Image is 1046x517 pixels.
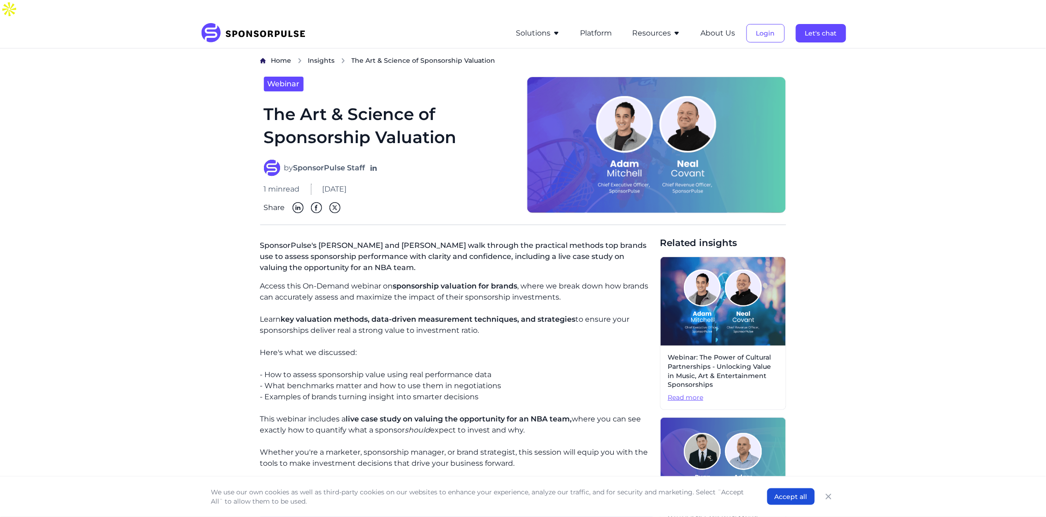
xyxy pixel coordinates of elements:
h1: The Art & Science of Sponsorship Valuation [264,102,516,149]
a: Follow on LinkedIn [369,163,378,173]
p: This webinar includes a where you can see exactly how to quantify what a sponsor expect to invest... [260,414,653,436]
a: Webinar [264,77,304,91]
span: Related insights [660,236,786,249]
iframe: Chat Widget [1000,473,1046,517]
span: key valuation methods, data-driven measurement techniques, and strategies [281,315,576,324]
img: SponsorPulse Staff [264,160,281,176]
span: Webinar: The Power of Cultural Partnerships - Unlocking Value in Music, Art & Entertainment Spons... [668,353,778,389]
button: Let's chat [796,24,846,42]
img: Twitter [329,202,341,213]
span: Read more [668,393,778,403]
img: Linkedin [293,202,304,213]
span: The Art & Science of Sponsorship Valuation [352,56,496,65]
img: Home [260,58,266,64]
button: Accept all [767,488,815,505]
a: About Us [701,29,735,37]
button: Close [822,490,835,503]
p: We use our own cookies as well as third-party cookies on our websites to enhance your experience,... [211,487,749,506]
button: About Us [701,28,735,39]
button: Login [747,24,785,42]
span: sponsorship valuation for brands [393,282,518,290]
a: Login [747,29,785,37]
img: On-Demand-Webinar Cover Image [527,77,786,214]
a: Platform [580,29,612,37]
span: 1 min read [264,184,300,195]
span: by [284,162,365,174]
span: live case study on valuing the opportunity for an NBA team, [346,415,572,423]
i: should [405,426,430,434]
a: Webinar: The Power of Cultural Partnerships - Unlocking Value in Music, Art & Entertainment Spons... [660,257,786,410]
a: Insights [308,56,335,66]
span: Insights [308,56,335,65]
a: Home [271,56,292,66]
span: Share [264,202,285,213]
img: chevron right [297,58,303,64]
img: chevron right [341,58,346,64]
button: Solutions [516,28,560,39]
button: Resources [633,28,681,39]
button: Platform [580,28,612,39]
p: - How to assess sponsorship value using real performance data - What benchmarks matter and how to... [260,369,653,403]
span: Home [271,56,292,65]
p: Whether you're a marketer, sponsorship manager, or brand strategist, this session will equip you ... [260,447,653,469]
img: Facebook [311,202,322,213]
p: Here's what we discussed: [260,347,653,358]
img: Webinar header image [661,257,786,346]
p: SponsorPulse's [PERSON_NAME] and [PERSON_NAME] walk through the practical methods top brands use ... [260,236,653,281]
p: Access this On-Demand webinar on , where we break down how brands can accurately assess and maxim... [260,281,653,303]
a: Let's chat [796,29,846,37]
p: Learn to ensure your sponsorships deliver real a strong value to investment ratio. [260,314,653,336]
img: SponsorPulse [200,23,312,43]
span: [DATE] [323,184,347,195]
strong: SponsorPulse Staff [293,163,365,172]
